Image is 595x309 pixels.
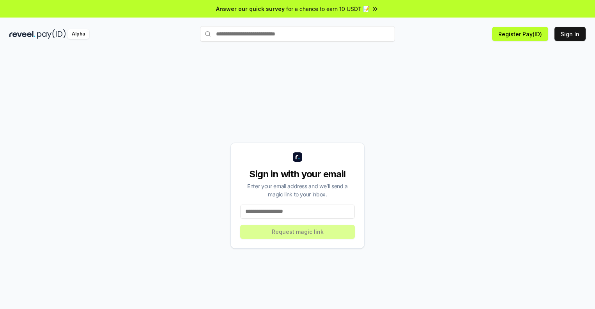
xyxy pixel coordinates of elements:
img: logo_small [293,152,302,162]
span: for a chance to earn 10 USDT 📝 [286,5,370,13]
div: Alpha [67,29,89,39]
div: Enter your email address and we’ll send a magic link to your inbox. [240,182,355,198]
button: Sign In [554,27,586,41]
div: Sign in with your email [240,168,355,180]
span: Answer our quick survey [216,5,285,13]
button: Register Pay(ID) [492,27,548,41]
img: pay_id [37,29,66,39]
img: reveel_dark [9,29,35,39]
